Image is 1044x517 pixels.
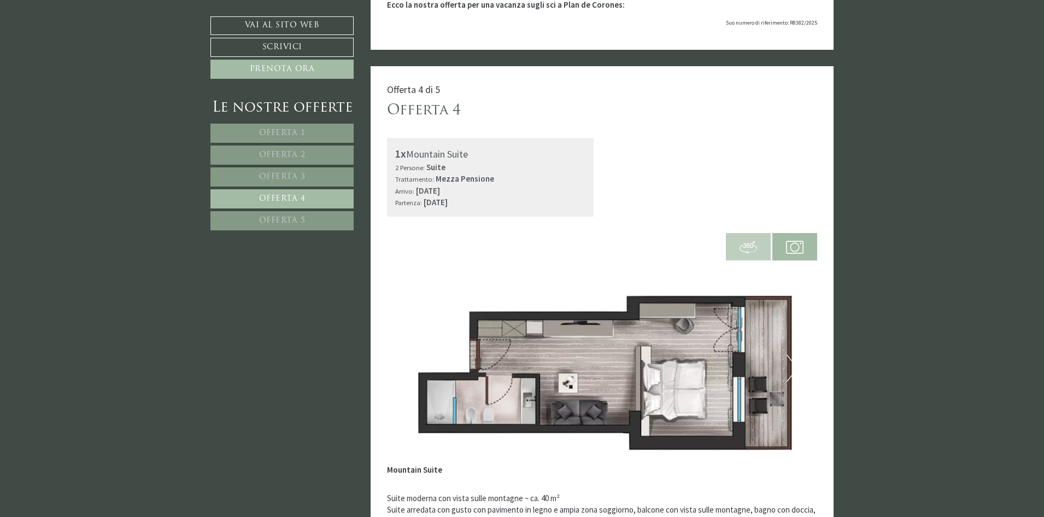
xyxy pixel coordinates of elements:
[210,38,354,57] a: Scrivici
[726,19,817,26] span: Suo numero di riferimento: R8382/2025
[259,151,306,159] span: Offerta 2
[395,187,414,195] small: Arrivo:
[210,98,354,118] div: Le nostre offerte
[395,175,434,183] small: Trattamento:
[259,195,306,203] span: Offerta 4
[259,173,306,181] span: Offerta 3
[210,60,354,79] a: Prenota ora
[740,239,757,256] img: 360-grad.svg
[387,260,818,476] img: image
[395,147,406,160] b: 1x
[426,162,445,172] b: Suite
[406,355,418,382] button: Previous
[259,217,306,225] span: Offerta 5
[387,101,461,121] div: Offerta 4
[16,51,145,58] small: 09:21
[416,185,440,196] b: [DATE]
[387,83,440,96] span: Offerta 4 di 5
[787,355,798,382] button: Next
[387,456,459,475] div: Mountain Suite
[371,288,431,307] button: Invia
[436,173,494,184] b: Mezza Pensione
[395,163,425,172] small: 2 Persone:
[424,197,448,207] b: [DATE]
[188,8,243,26] div: mercoledì
[8,29,150,60] div: Buon giorno, come possiamo aiutarla?
[210,16,354,35] a: Vai al sito web
[395,198,422,207] small: Partenza:
[395,146,586,162] div: Mountain Suite
[259,129,306,137] span: Offerta 1
[16,31,145,39] div: Montis – Active Nature Spa
[786,239,803,256] img: camera.svg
